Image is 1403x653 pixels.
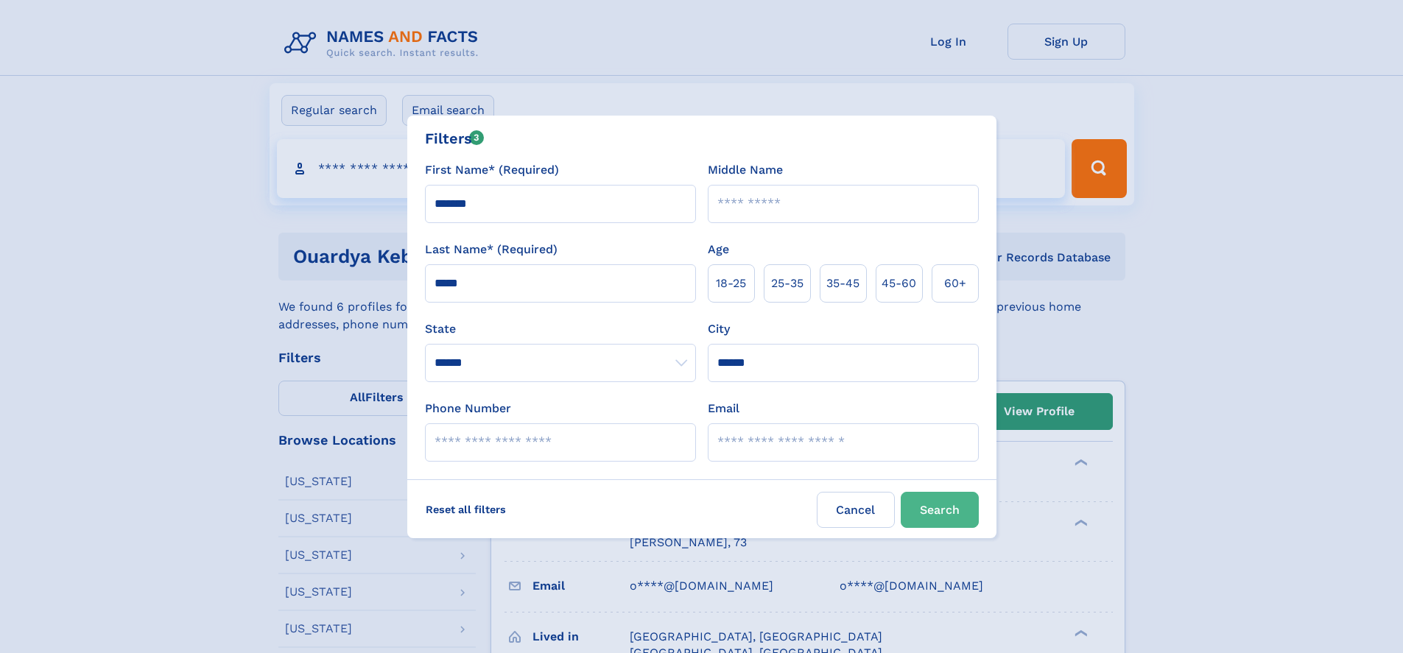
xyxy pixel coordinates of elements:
label: Last Name* (Required) [425,241,558,258]
span: 45‑60 [882,275,916,292]
span: 25‑35 [771,275,804,292]
span: 18‑25 [716,275,746,292]
label: First Name* (Required) [425,161,559,179]
label: Middle Name [708,161,783,179]
label: Cancel [817,492,895,528]
span: 60+ [944,275,966,292]
button: Search [901,492,979,528]
label: Age [708,241,729,258]
label: City [708,320,730,338]
div: Filters [425,127,485,149]
span: 35‑45 [826,275,859,292]
label: Email [708,400,739,417]
label: Reset all filters [416,492,516,527]
label: State [425,320,696,338]
label: Phone Number [425,400,511,417]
